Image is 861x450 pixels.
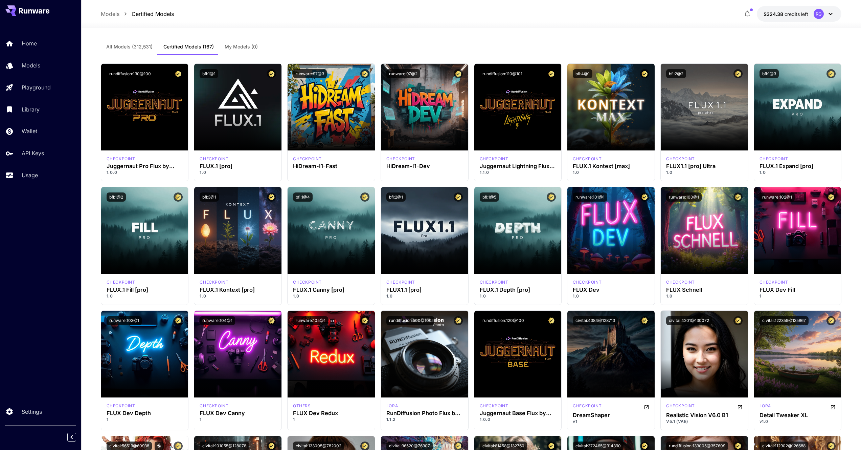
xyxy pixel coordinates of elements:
div: FLUX.1 S [666,279,695,285]
p: 1.0 [666,293,743,299]
div: FLUX Dev Redux [293,410,369,416]
span: My Models (0) [225,44,258,50]
p: 1 [200,416,276,423]
p: lora [760,403,771,409]
p: Models [22,61,40,69]
div: RunDiffusion Photo Flux by RunDiffusion [386,410,463,416]
p: 1.0 [573,293,649,299]
div: FLUX.1 D [293,403,311,409]
div: FLUX1.1 [pro] Ultra [666,163,743,169]
button: runware:102@1 [760,192,795,202]
p: checkpoint [386,156,415,162]
p: 1.0 [107,293,183,299]
div: fluxpro [480,279,508,285]
button: bfl:1@3 [760,69,779,78]
h3: FLUX.1 Depth [pro] [480,287,556,293]
div: SD 1.5 [573,403,602,411]
div: FLUX.1 Fill [pro] [107,287,183,293]
p: 1.0 [200,169,276,176]
button: civitai:4384@128713 [573,316,618,325]
p: Wallet [22,127,37,135]
div: fluxpro [107,279,135,285]
p: 1.0 [386,293,463,299]
div: FLUX1.1 [pro] [386,287,463,293]
span: Certified Models (167) [163,44,214,50]
button: Certified Model – Vetted for best performance and includes a commercial license. [360,192,369,202]
button: rundiffusion:110@101 [480,69,525,78]
h3: FLUX.1 Expand [pro] [760,163,836,169]
button: Certified Model – Vetted for best performance and includes a commercial license. [547,192,556,202]
h3: Juggernaut Pro Flux by RunDiffusion [107,163,183,169]
h3: FLUX Dev Canny [200,410,276,416]
div: FLUX.1 D [200,403,228,409]
button: rundiffusion:130@100 [107,69,154,78]
div: HiDream-I1-Dev [386,163,463,169]
button: Certified Model – Vetted for best performance and includes a commercial license. [733,69,743,78]
button: runware:104@1 [200,316,235,325]
div: FLUX.1 D [107,403,135,409]
button: Certified Model – Vetted for best performance and includes a commercial license. [174,69,183,78]
p: 1.0.0 [480,416,556,423]
div: FLUX.1 D [573,279,602,285]
div: FLUX.1 Kontext [pro] [200,287,276,293]
p: checkpoint [666,279,695,285]
p: 1.0.0 [107,169,183,176]
p: checkpoint [480,403,508,409]
p: checkpoint [480,279,508,285]
button: bfl:2@1 [386,192,406,202]
button: civitai:122359@135867 [760,316,809,325]
p: checkpoint [107,279,135,285]
p: checkpoint [386,279,415,285]
p: v1.0 [760,418,836,425]
button: Certified Model – Vetted for best performance and includes a commercial license. [454,316,463,325]
div: FLUX.1 [pro] [200,163,276,169]
p: Library [22,105,40,114]
p: checkpoint [107,403,135,409]
div: FLUX Dev [573,287,649,293]
div: SD 1.5 [666,403,695,411]
button: Certified Model – Vetted for best performance and includes a commercial license. [640,69,649,78]
button: bfl:3@1 [200,192,219,202]
div: FLUX.1 D [386,403,398,409]
button: bfl:1@4 [293,192,313,202]
p: lora [386,403,398,409]
span: $324.38 [764,11,785,17]
p: 1.0 [666,169,743,176]
h3: FLUX Dev Fill [760,287,836,293]
p: 1.0 [760,169,836,176]
div: FLUX.1 D [107,156,135,162]
button: bfl:4@1 [573,69,592,78]
p: 1.1.2 [386,416,463,423]
button: runware:97@2 [386,69,420,78]
button: $324.3783RG [757,6,841,22]
p: checkpoint [200,403,228,409]
button: Certified Model – Vetted for best performance and includes a commercial license. [640,316,649,325]
div: fluxpro [760,156,788,162]
h3: FLUX.1 Kontext [max] [573,163,649,169]
p: Certified Models [132,10,174,18]
p: checkpoint [666,156,695,162]
p: V5.1 (VAE) [666,418,743,425]
div: Collapse sidebar [72,431,81,443]
button: Certified Model – Vetted for best performance and includes a commercial license. [267,192,276,202]
h3: FLUX Schnell [666,287,743,293]
h3: Realistic Vision V6.0 B1 [666,412,743,418]
p: Models [101,10,119,18]
button: Certified Model – Vetted for best performance and includes a commercial license. [826,192,836,202]
button: runware:105@1 [293,316,328,325]
button: rundiffusion:500@100 [386,316,434,325]
button: Certified Model – Vetted for best performance and includes a commercial license. [733,192,743,202]
h3: Juggernaut Lightning Flux by RunDiffusion [480,163,556,169]
p: checkpoint [573,403,602,409]
button: bfl:1@1 [200,69,218,78]
p: 1 [107,416,183,423]
button: Certified Model – Vetted for best performance and includes a commercial license. [454,192,463,202]
p: 1.0 [573,169,649,176]
p: 1.0 [293,293,369,299]
button: bfl:2@2 [666,69,686,78]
